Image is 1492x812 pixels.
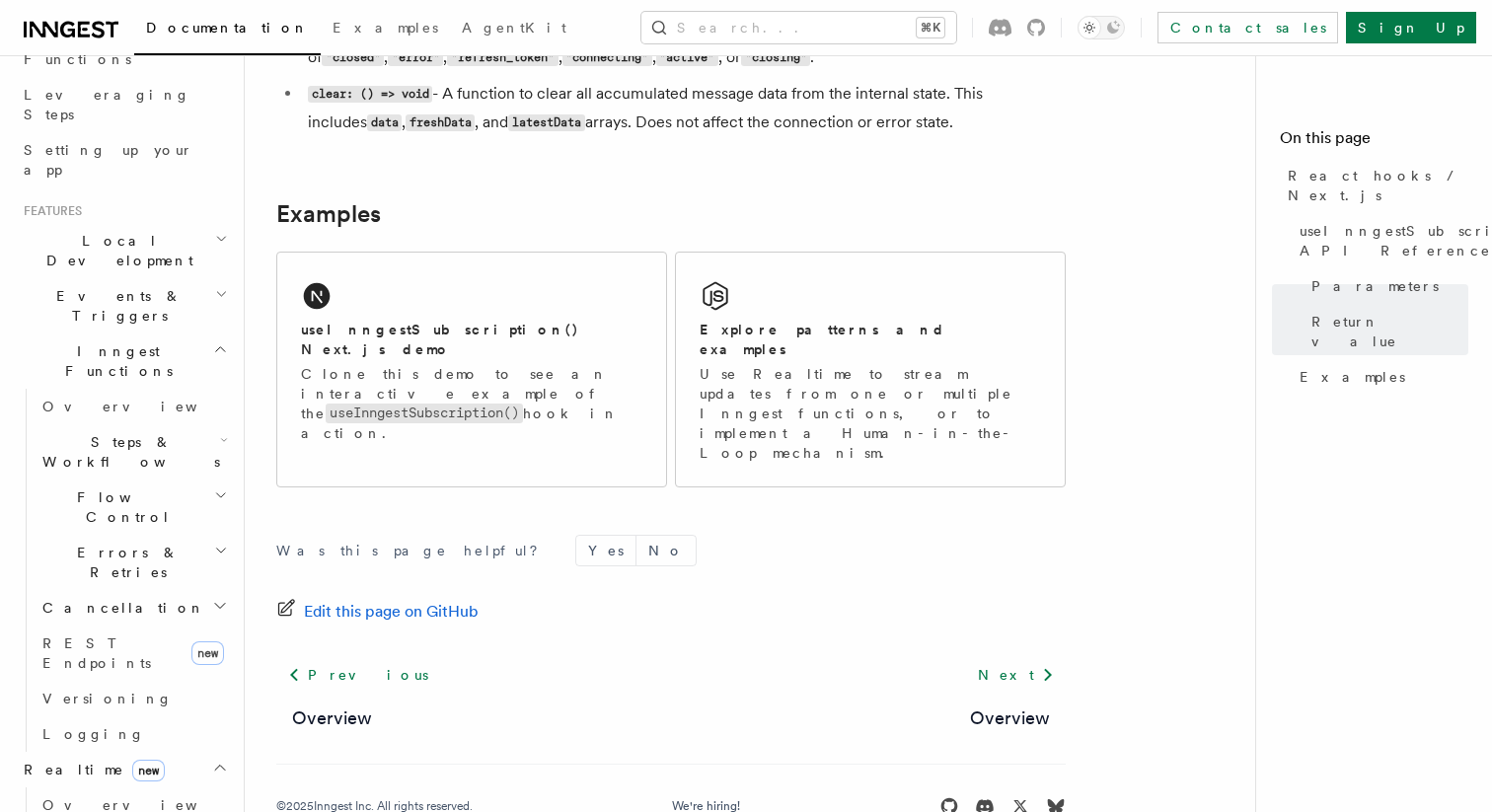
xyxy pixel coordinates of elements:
span: Inngest Functions [16,341,213,381]
span: Events & Triggers [16,286,215,326]
span: React hooks / Next.js [1288,166,1468,205]
button: Events & Triggers [16,278,232,333]
span: Logging [42,726,145,742]
a: Setting up your app [16,132,232,187]
button: Realtimenew [16,752,232,787]
code: clear: () => void [308,86,432,103]
a: Edit this page on GitHub [276,598,479,626]
a: Examples [276,200,381,228]
button: Flow Control [35,480,232,535]
a: Leveraging Steps [16,77,232,132]
a: Next [966,657,1066,693]
a: Documentation [134,6,321,55]
h4: On this page [1280,126,1468,158]
a: Contact sales [1157,12,1338,43]
code: "closed" [322,49,384,66]
a: Sign Up [1346,12,1476,43]
span: Examples [333,20,438,36]
button: Toggle dark mode [1078,16,1125,39]
span: Leveraging Steps [24,87,190,122]
span: new [191,641,224,665]
a: useInngestSubscription() API Reference [1292,213,1468,268]
button: Inngest Functions [16,333,232,389]
p: Use Realtime to stream updates from one or multiple Inngest functions, or to implement a Human-in... [700,364,1041,463]
span: Edit this page on GitHub [304,598,479,626]
a: Overview [35,389,232,424]
button: Cancellation [35,590,232,626]
span: Overview [42,399,246,414]
a: Overview [292,704,372,732]
a: React hooks / Next.js [1280,158,1468,213]
a: useInngestSubscription() Next.js demoClone this demo to see an interactive example of theuseInnge... [276,252,667,487]
span: Setting up your app [24,142,193,178]
a: Versioning [35,681,232,716]
li: - A function to clear all accumulated message data from the internal state. This includes , , and... [302,80,1066,137]
span: Errors & Retries [35,543,214,582]
div: Inngest Functions [16,389,232,752]
span: Local Development [16,231,215,270]
p: Clone this demo to see an interactive example of the hook in action. [301,364,642,443]
span: REST Endpoints [42,635,151,671]
h2: useInngestSubscription() Next.js demo [301,320,642,359]
button: Yes [576,536,635,565]
span: Documentation [146,20,309,36]
button: Errors & Retries [35,535,232,590]
h2: Explore patterns and examples [700,320,1041,359]
span: Flow Control [35,487,214,527]
span: new [132,760,165,781]
code: useInngestSubscription() [326,404,523,422]
a: Logging [35,716,232,752]
a: REST Endpointsnew [35,626,232,681]
code: freshData [406,114,475,131]
button: Search...⌘K [641,12,956,43]
code: "error" [388,49,443,66]
button: No [636,536,696,565]
kbd: ⌘K [917,18,944,37]
span: Cancellation [35,598,205,618]
span: AgentKit [462,20,566,36]
a: Previous [276,657,439,693]
span: Parameters [1311,276,1439,296]
a: AgentKit [450,6,578,53]
span: Versioning [42,691,173,706]
a: Parameters [1304,268,1468,304]
a: Examples [321,6,450,53]
code: latestData [508,114,584,131]
button: Local Development [16,223,232,278]
code: "connecting" [562,49,652,66]
button: Steps & Workflows [35,424,232,480]
span: Features [16,203,82,219]
code: "active" [656,49,718,66]
p: Was this page helpful? [276,541,552,560]
span: Steps & Workflows [35,432,220,472]
code: data [367,114,402,131]
a: Return value [1304,304,1468,359]
a: Overview [970,704,1050,732]
span: Examples [1300,367,1405,387]
code: "refresh_token" [447,49,558,66]
span: Realtime [16,760,165,779]
a: Explore patterns and examplesUse Realtime to stream updates from one or multiple Inngest function... [675,252,1066,487]
code: "closing" [741,49,810,66]
span: Return value [1311,312,1468,351]
a: Examples [1292,359,1468,395]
